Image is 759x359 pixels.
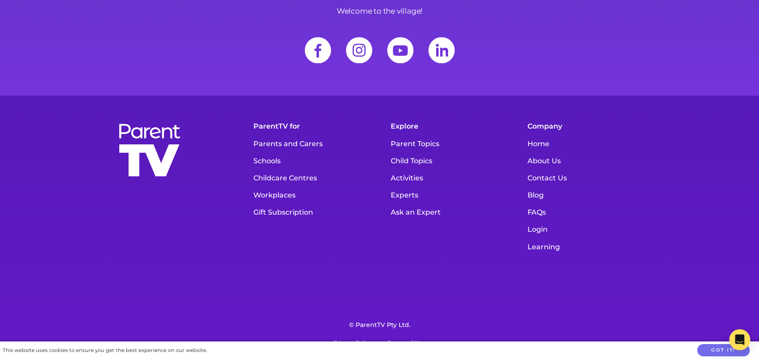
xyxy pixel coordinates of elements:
[422,30,461,70] img: svg+xml;base64,PHN2ZyBoZWlnaHQ9IjgwIiB2aWV3Qm94PSIwIDAgODAgODAiIHdpZHRoPSI4MCIgeG1sbnM9Imh0dHA6Ly...
[339,30,379,70] img: social-icon-ig.b812365.svg
[298,30,338,70] img: svg+xml;base64,PHN2ZyB4bWxucz0iaHR0cDovL3d3dy53My5vcmcvMjAwMC9zdmciIHdpZHRoPSI4MC4wMDEiIGhlaWdodD...
[422,30,461,70] a: LinkedIn
[697,344,750,357] button: Got it!
[249,169,373,187] a: Childcare Centres
[386,152,510,169] a: Child Topics
[523,152,647,169] a: About Us
[386,169,510,187] a: Activities
[523,135,647,152] a: Home
[386,187,510,204] a: Experts
[386,135,510,152] a: Parent Topics
[388,339,426,346] a: Terms of Use
[386,118,510,135] h5: Explore
[333,339,373,346] a: Privacy Policy
[249,135,373,152] a: Parents and Carers
[13,321,746,329] p: © ParentTV Pty Ltd.
[3,346,207,355] div: This website uses cookies to ensure you get the best experience on our website.
[523,221,647,238] a: Login
[523,187,647,204] a: Blog
[523,169,647,187] a: Contact Us
[381,30,420,70] a: Youtube
[249,118,373,135] h5: ParentTV for
[523,118,647,135] h5: Company
[112,5,647,18] p: Welcome to the village!
[117,122,182,178] img: parenttv-logo-stacked-white.f9d0032.svg
[249,187,373,204] a: Workplaces
[249,204,373,221] a: Gift Subscription
[339,30,379,70] a: Instagram
[729,329,750,350] div: Open Intercom Messenger
[386,204,510,221] a: Ask an Expert
[249,152,373,169] a: Schools
[523,238,647,255] a: Learning
[298,30,338,70] a: Facebook
[381,30,420,70] img: svg+xml;base64,PHN2ZyBoZWlnaHQ9IjgwIiB2aWV3Qm94PSIwIDAgODAuMDAxIDgwIiB3aWR0aD0iODAuMDAxIiB4bWxucz...
[523,204,647,221] a: FAQs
